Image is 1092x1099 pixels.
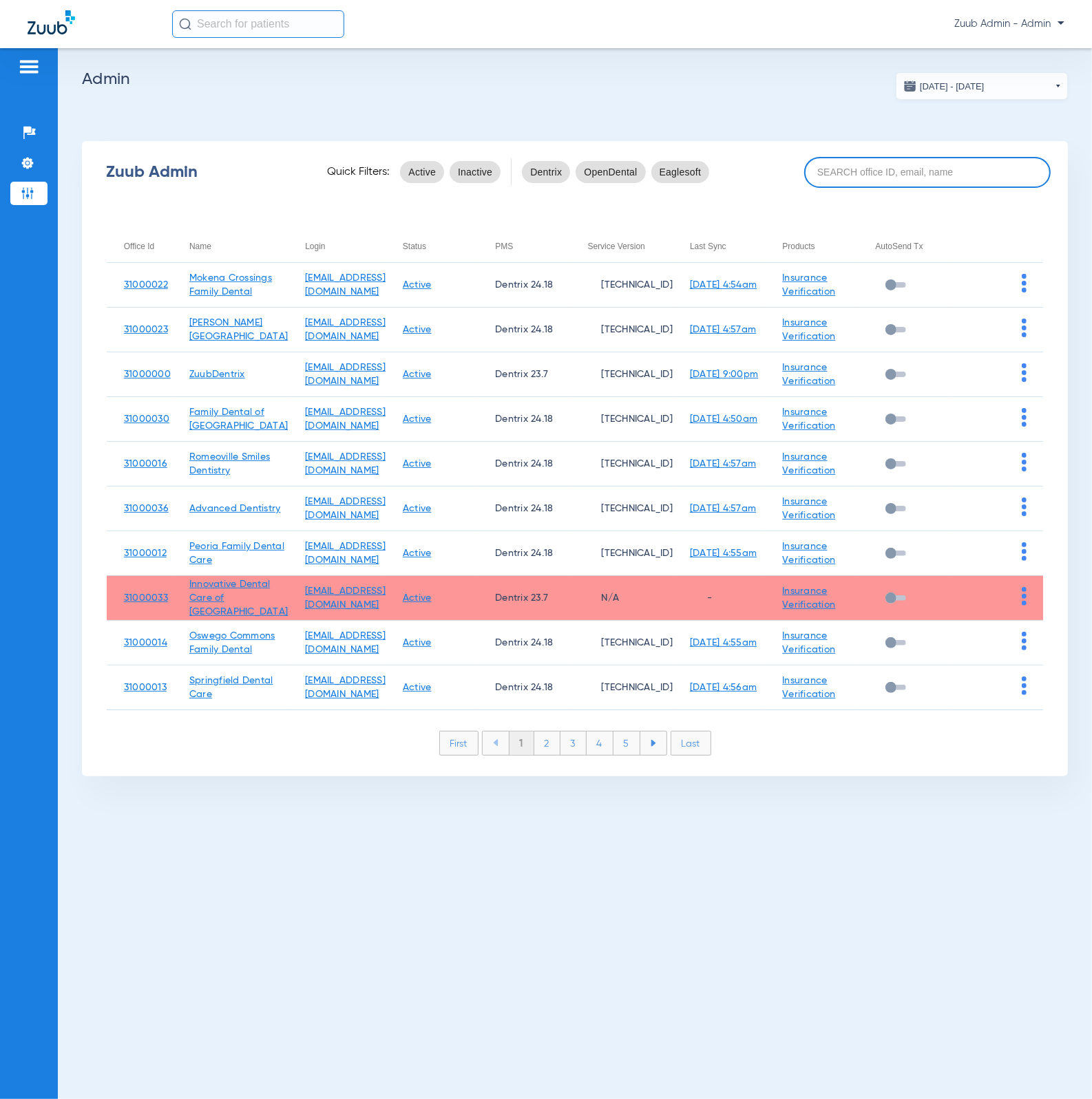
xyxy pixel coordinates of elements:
a: Active [403,593,432,603]
img: group-dot-blue.svg [1022,319,1027,337]
td: Dentrix 24.18 [478,442,570,487]
img: group-dot-blue.svg [1022,274,1027,292]
div: PMS [495,239,513,254]
a: Active [403,414,432,424]
span: OpenDental [584,165,637,179]
a: Active [403,638,432,648]
a: Insurance Verification [782,586,835,610]
td: [TECHNICAL_ID] [571,352,673,397]
span: Inactive [458,165,492,179]
li: 2 [534,732,560,755]
img: Zuub Logo [28,10,75,34]
a: 31000012 [124,548,167,558]
img: arrow-right-blue.svg [651,740,656,747]
a: Insurance Verification [782,631,835,654]
img: Search Icon [179,18,191,30]
span: Quick Filters: [327,165,390,179]
img: date.svg [903,79,917,93]
a: [EMAIL_ADDRESS][DOMAIN_NAME] [305,452,386,476]
td: Dentrix 23.7 [478,576,570,621]
img: group-dot-blue.svg [1022,542,1027,561]
a: [PERSON_NAME][GEOGRAPHIC_DATA] [189,318,288,341]
a: Romeoville Smiles Dentistry [189,452,270,476]
mat-chip-listbox: status-filters [400,158,501,186]
span: Eaglesoft [660,165,702,179]
a: [EMAIL_ADDRESS][DOMAIN_NAME] [305,542,386,565]
td: N/A [571,576,673,621]
a: Insurance Verification [782,452,835,476]
mat-chip-listbox: pms-filters [522,158,709,186]
div: Service Version [588,239,673,254]
a: Advanced Dentistry [189,504,281,513]
img: hamburger-icon [18,58,40,75]
li: 3 [560,732,587,755]
a: Peoria Family Dental Care [189,542,284,565]
div: Last Sync [690,239,726,254]
a: [EMAIL_ADDRESS][DOMAIN_NAME] [305,407,386,431]
a: [EMAIL_ADDRESS][DOMAIN_NAME] [305,363,386,386]
div: Products [782,239,815,254]
li: 4 [587,732,613,755]
img: group-dot-blue.svg [1022,453,1027,471]
li: 1 [509,732,534,755]
a: [DATE] 4:57am [690,459,756,469]
td: Dentrix 24.18 [478,487,570,531]
td: [TECHNICAL_ID] [571,263,673,308]
img: arrow-left-blue.svg [493,739,498,747]
div: Login [305,239,325,254]
div: Service Version [588,239,645,254]
div: Name [189,239,211,254]
a: 31000030 [124,414,169,424]
td: Dentrix 24.18 [478,263,570,308]
a: 31000013 [124,683,167,692]
a: [EMAIL_ADDRESS][DOMAIN_NAME] [305,586,386,610]
a: [DATE] 4:55am [690,548,757,558]
div: PMS [495,239,570,254]
span: Active [408,165,436,179]
a: 31000022 [124,280,168,290]
h2: Admin [82,72,1068,86]
li: First [439,731,479,756]
td: [TECHNICAL_ID] [571,442,673,487]
a: ZuubDentrix [189,370,245,379]
li: Last [671,731,711,756]
img: group-dot-blue.svg [1022,363,1027,382]
a: Active [403,548,432,558]
a: Active [403,459,432,469]
td: [TECHNICAL_ID] [571,397,673,442]
a: [DATE] 4:57am [690,325,756,334]
td: [TECHNICAL_ID] [571,531,673,576]
a: 31000016 [124,459,167,469]
a: 31000033 [124,593,168,603]
a: Insurance Verification [782,497,835,520]
a: [DATE] 9:00pm [690,370,758,379]
td: Dentrix 24.18 [478,531,570,576]
a: Insurance Verification [782,273,835,297]
span: - [690,593,712,603]
div: Office Id [124,239,172,254]
a: 31000023 [124,325,168,334]
div: Last Sync [690,239,765,254]
a: Innovative Dental Care of [GEOGRAPHIC_DATA] [189,579,288,617]
a: Insurance Verification [782,363,835,386]
td: [TECHNICAL_ID] [571,308,673,352]
div: Office Id [124,239,154,254]
a: Insurance Verification [782,676,835,699]
a: [DATE] 4:57am [690,504,756,513]
a: Family Dental of [GEOGRAPHIC_DATA] [189,407,288,431]
a: Springfield Dental Care [189,676,273,699]
td: [TECHNICAL_ID] [571,665,673,710]
span: Dentrix [530,165,562,179]
td: [TECHNICAL_ID] [571,621,673,665]
div: Zuub Admin [106,165,303,179]
a: [EMAIL_ADDRESS][DOMAIN_NAME] [305,497,386,520]
a: Active [403,683,432,692]
a: [DATE] 4:56am [690,683,757,692]
a: [DATE] 4:50am [690,414,757,424]
a: Insurance Verification [782,542,835,565]
a: 31000036 [124,504,169,513]
div: Name [189,239,288,254]
div: AutoSend Tx [875,239,923,254]
img: group-dot-blue.svg [1022,498,1027,516]
a: [EMAIL_ADDRESS][DOMAIN_NAME] [305,676,386,699]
